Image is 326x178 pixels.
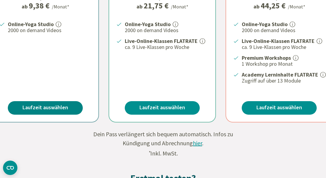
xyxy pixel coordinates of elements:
span: ab [253,2,261,11]
a: Laufzeit auswählen [125,101,200,115]
p: 2000 on demand Videos [242,27,325,34]
div: /Monat* [52,3,69,10]
strong: Live-Online-Klassen FLATRATE [242,38,315,44]
div: 44,25 € [261,2,286,10]
strong: Online-Yoga Studio [125,21,171,28]
p: 1 Workshop pro Monat [242,60,325,68]
div: 21,75 € [144,2,169,10]
div: Dein Pass verlängert sich bequem automatisch. Infos zu Kündigung und Abrechnung . Inkl. MwSt. [88,130,238,158]
span: hier [193,139,202,147]
p: Zugriff auf über 13 Module [242,77,325,84]
a: Laufzeit auswählen [242,101,317,115]
p: 2000 on demand Videos [8,27,91,34]
strong: Online-Yoga Studio [8,21,54,28]
p: ca. 9 Live-Klassen pro Woche [242,44,325,51]
button: CMP-Widget öffnen [3,161,17,175]
a: Laufzeit auswählen [8,101,83,115]
strong: Academy Lerninhalte FLATRATE [242,71,318,78]
p: 2000 on demand Videos [125,27,208,34]
strong: Premium Workshops [242,54,291,61]
span: ab [22,2,29,11]
p: ca. 9 Live-Klassen pro Woche [125,44,208,51]
strong: Online-Yoga Studio [242,21,288,28]
div: 9,38 € [29,2,49,10]
span: ab [136,2,144,11]
div: /Monat* [171,3,188,10]
div: /Monat* [288,3,305,10]
strong: Live-Online-Klassen FLATRATE [125,38,198,44]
